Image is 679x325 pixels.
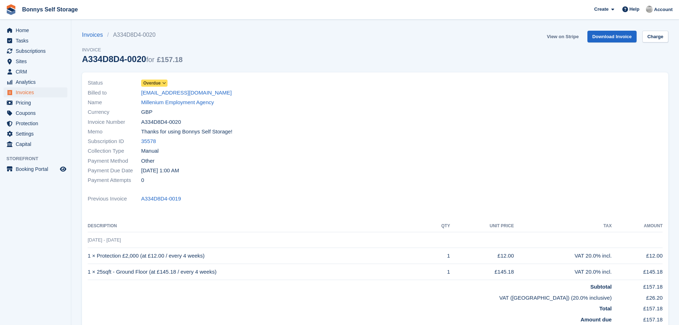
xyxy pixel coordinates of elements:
[612,264,663,280] td: £145.18
[514,220,612,232] th: Tax
[141,98,214,107] a: Millenium Employment Agency
[141,108,153,116] span: GBP
[4,87,67,97] a: menu
[157,56,182,64] span: £157.18
[88,108,141,116] span: Currency
[427,248,450,264] td: 1
[88,118,141,126] span: Invoice Number
[4,25,67,35] a: menu
[141,195,181,203] a: A334D8D4-0019
[141,176,144,184] span: 0
[16,67,58,77] span: CRM
[450,248,514,264] td: £12.00
[4,56,67,66] a: menu
[427,264,450,280] td: 1
[16,56,58,66] span: Sites
[16,46,58,56] span: Subscriptions
[4,36,67,46] a: menu
[19,4,81,15] a: Bonnys Self Storage
[141,118,181,126] span: A334D8D4-0020
[590,284,612,290] strong: Subtotal
[612,302,663,313] td: £157.18
[612,280,663,291] td: £157.18
[4,118,67,128] a: menu
[16,108,58,118] span: Coupons
[4,164,67,174] a: menu
[88,167,141,175] span: Payment Due Date
[612,313,663,324] td: £157.18
[16,25,58,35] span: Home
[88,176,141,184] span: Payment Attempts
[141,157,155,165] span: Other
[612,220,663,232] th: Amount
[88,98,141,107] span: Name
[629,6,639,13] span: Help
[642,31,668,42] a: Charge
[141,128,232,136] span: Thanks for using Bonnys Self Storage!
[82,46,182,54] span: Invoice
[4,139,67,149] a: menu
[427,220,450,232] th: QTY
[88,264,427,280] td: 1 × 25sqft - Ground Floor (at £145.18 / every 4 weeks)
[594,6,608,13] span: Create
[16,87,58,97] span: Invoices
[4,129,67,139] a: menu
[88,195,141,203] span: Previous Invoice
[88,237,121,243] span: [DATE] - [DATE]
[450,220,514,232] th: Unit Price
[16,77,58,87] span: Analytics
[88,220,427,232] th: Description
[88,157,141,165] span: Payment Method
[587,31,637,42] a: Download Invoice
[141,167,179,175] time: 2025-08-17 00:00:00 UTC
[141,137,156,146] a: 35578
[88,147,141,155] span: Collection Type
[4,46,67,56] a: menu
[4,108,67,118] a: menu
[612,291,663,302] td: £26.20
[141,89,232,97] a: [EMAIL_ADDRESS][DOMAIN_NAME]
[514,252,612,260] div: VAT 20.0% incl.
[654,6,673,13] span: Account
[612,248,663,264] td: £12.00
[88,79,141,87] span: Status
[450,264,514,280] td: £145.18
[16,164,58,174] span: Booking Portal
[4,67,67,77] a: menu
[59,165,67,173] a: Preview store
[141,79,168,87] a: Overdue
[82,31,182,39] nav: breadcrumbs
[16,118,58,128] span: Protection
[16,129,58,139] span: Settings
[88,137,141,146] span: Subscription ID
[16,36,58,46] span: Tasks
[88,89,141,97] span: Billed to
[4,77,67,87] a: menu
[599,305,612,311] strong: Total
[88,248,427,264] td: 1 × Protection £2,000 (at £12.00 / every 4 weeks)
[82,54,182,64] div: A334D8D4-0020
[16,98,58,108] span: Pricing
[544,31,581,42] a: View on Stripe
[6,4,16,15] img: stora-icon-8386f47178a22dfd0bd8f6a31ec36ba5ce8667c1dd55bd0f319d3a0aa187defe.svg
[4,98,67,108] a: menu
[141,147,159,155] span: Manual
[88,128,141,136] span: Memo
[581,316,612,323] strong: Amount due
[16,139,58,149] span: Capital
[514,268,612,276] div: VAT 20.0% incl.
[646,6,653,13] img: James Bonny
[146,56,154,64] span: for
[82,31,107,39] a: Invoices
[143,80,161,86] span: Overdue
[88,291,612,302] td: VAT ([GEOGRAPHIC_DATA]) (20.0% inclusive)
[6,155,71,162] span: Storefront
